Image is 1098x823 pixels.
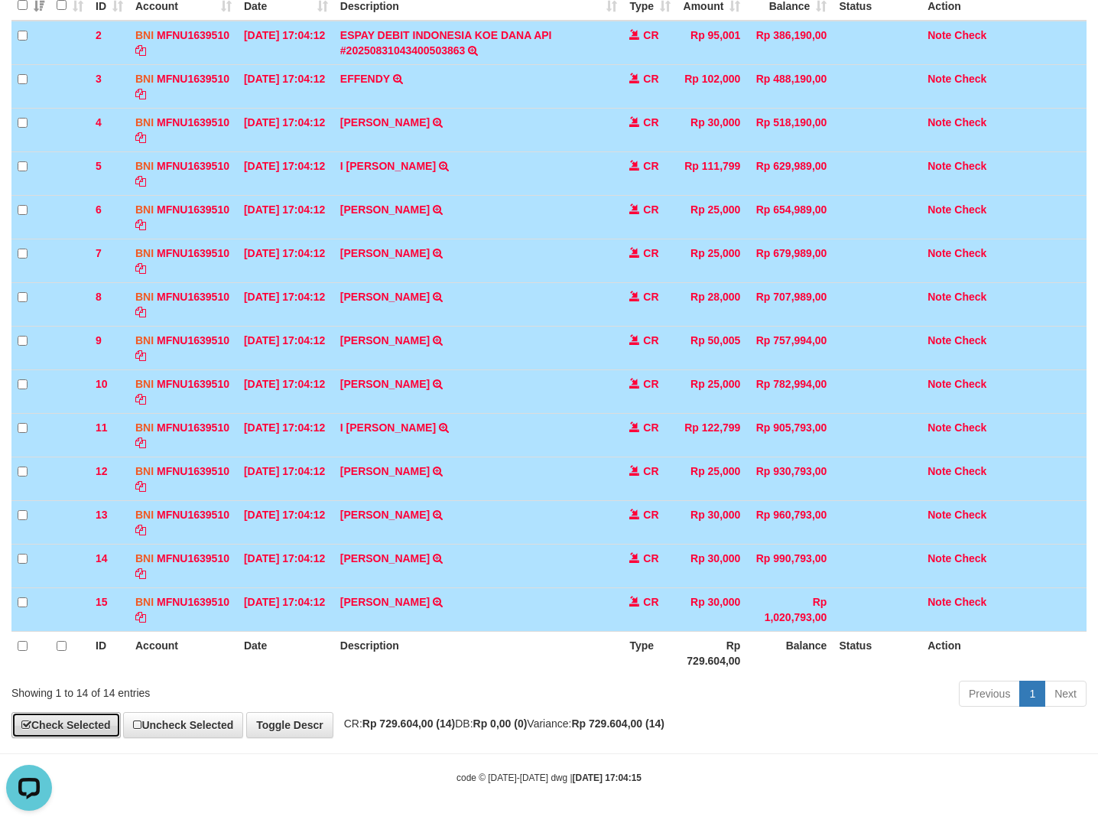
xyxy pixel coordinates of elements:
a: Copy MFNU1639510 to clipboard [135,350,146,362]
a: Check [954,596,986,608]
a: Copy MFNU1639510 to clipboard [135,480,146,493]
span: CR: DB: Variance: [336,717,664,730]
td: Rp 518,190,00 [746,108,833,151]
a: Check [954,509,986,521]
strong: Rp 729.604,00 (14) [362,717,455,730]
span: 10 [96,378,108,390]
span: CR [643,29,658,41]
a: Check [954,116,986,128]
a: 1 [1019,681,1045,707]
td: Rp 905,793,00 [746,413,833,457]
a: Check [954,421,986,434]
td: Rp 757,994,00 [746,326,833,369]
th: Balance [746,631,833,675]
td: [DATE] 17:04:12 [238,369,334,413]
td: Rp 386,190,00 [746,21,833,65]
a: [PERSON_NAME] [340,378,430,390]
a: Copy MFNU1639510 to clipboard [135,132,146,144]
a: Check [954,247,986,259]
span: CR [643,378,658,390]
a: Check Selected [11,712,121,738]
td: Rp 654,989,00 [746,195,833,239]
td: Rp 30,000 [677,108,746,151]
a: [PERSON_NAME] [340,247,430,259]
td: Rp 629,989,00 [746,151,833,195]
a: MFNU1639510 [157,291,229,303]
span: BNI [135,421,154,434]
span: CR [643,334,658,346]
a: Copy MFNU1639510 to clipboard [135,175,146,187]
a: Check [954,203,986,216]
a: Copy MFNU1639510 to clipboard [135,568,146,580]
th: Date [238,631,334,675]
a: Check [954,160,986,172]
a: Note [927,465,951,477]
a: Copy MFNU1639510 to clipboard [135,44,146,57]
td: Rp 122,799 [677,413,746,457]
a: Next [1044,681,1087,707]
a: [PERSON_NAME] [340,552,430,564]
a: Note [927,421,951,434]
td: Rp 111,799 [677,151,746,195]
a: MFNU1639510 [157,334,229,346]
strong: Rp 0,00 (0) [473,717,528,730]
a: Check [954,552,986,564]
strong: [DATE] 17:04:15 [573,773,642,783]
a: MFNU1639510 [157,509,229,521]
span: CR [643,291,658,303]
td: Rp 30,000 [677,500,746,544]
td: Rp 25,000 [677,195,746,239]
a: I [PERSON_NAME] [340,160,436,172]
span: 12 [96,465,108,477]
a: Note [927,378,951,390]
strong: Rp 729.604,00 (14) [571,717,664,730]
span: CR [643,596,658,608]
span: 13 [96,509,108,521]
a: Note [927,203,951,216]
span: CR [643,465,658,477]
td: Rp 50,005 [677,326,746,369]
a: Uncheck Selected [123,712,243,738]
span: BNI [135,334,154,346]
th: Status [833,631,921,675]
a: Check [954,73,986,85]
a: ESPAY DEBIT INDONESIA KOE DANA API #20250831043400503863 [340,29,552,57]
td: Rp 960,793,00 [746,500,833,544]
span: BNI [135,596,154,608]
td: [DATE] 17:04:12 [238,151,334,195]
a: Copy MFNU1639510 to clipboard [135,306,146,318]
td: Rp 930,793,00 [746,457,833,500]
th: Action [921,631,1087,675]
span: 14 [96,552,108,564]
a: MFNU1639510 [157,247,229,259]
td: [DATE] 17:04:12 [238,239,334,282]
td: [DATE] 17:04:12 [238,21,334,65]
td: Rp 488,190,00 [746,64,833,108]
span: 8 [96,291,102,303]
a: MFNU1639510 [157,203,229,216]
a: [PERSON_NAME] [340,596,430,608]
td: [DATE] 17:04:12 [238,64,334,108]
span: BNI [135,552,154,564]
span: 15 [96,596,108,608]
span: BNI [135,465,154,477]
a: Note [927,29,951,41]
span: CR [643,421,658,434]
span: BNI [135,247,154,259]
small: code © [DATE]-[DATE] dwg | [456,773,642,783]
a: MFNU1639510 [157,378,229,390]
span: 5 [96,160,102,172]
a: Copy MFNU1639510 to clipboard [135,437,146,449]
a: [PERSON_NAME] [340,203,430,216]
td: Rp 1,020,793,00 [746,587,833,631]
a: Check [954,291,986,303]
td: Rp 990,793,00 [746,544,833,587]
a: Copy MFNU1639510 to clipboard [135,88,146,100]
span: BNI [135,160,154,172]
span: CR [643,552,658,564]
td: Rp 25,000 [677,239,746,282]
a: [PERSON_NAME] [340,334,430,346]
a: MFNU1639510 [157,73,229,85]
th: Type [623,631,677,675]
span: CR [643,116,658,128]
